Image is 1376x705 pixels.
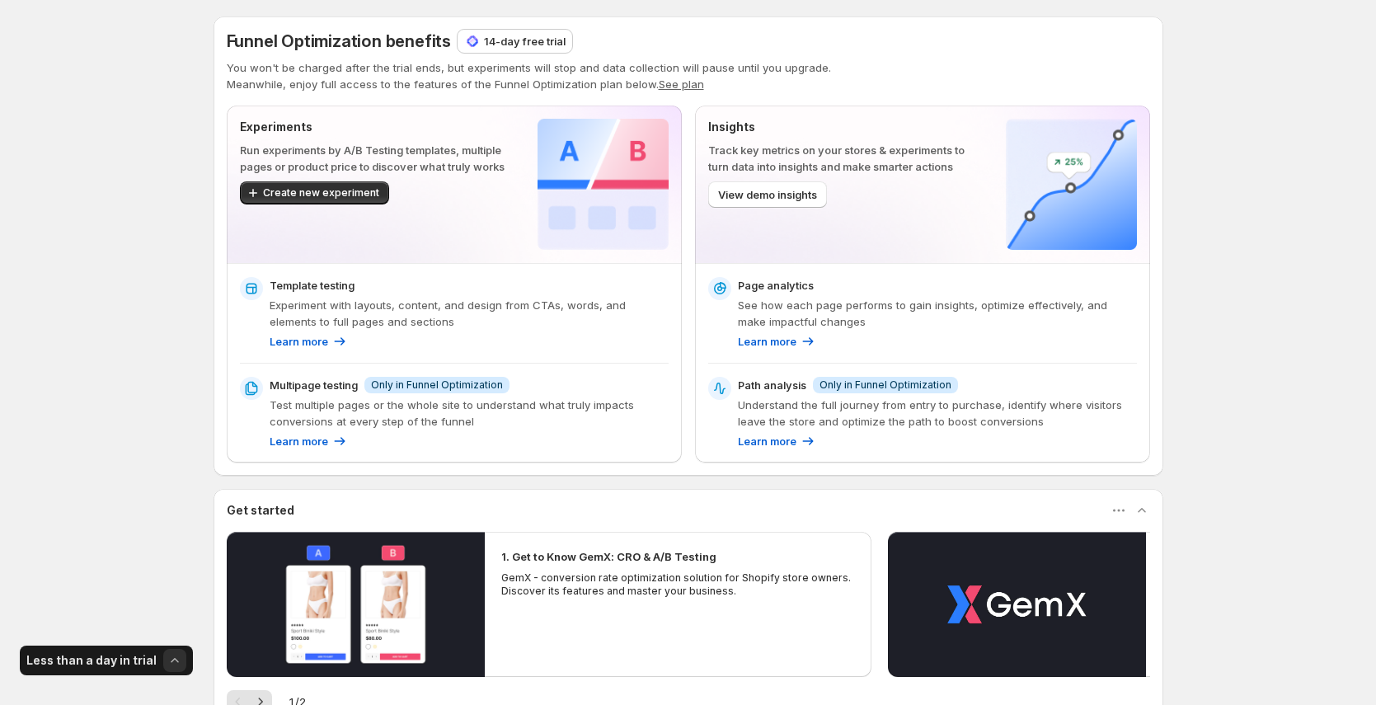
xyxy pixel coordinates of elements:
[738,377,806,393] p: Path analysis
[270,433,328,449] p: Learn more
[738,433,816,449] a: Learn more
[227,502,294,519] h3: Get started
[819,378,951,392] span: Only in Funnel Optimization
[464,33,481,49] img: 14-day free trial
[484,33,566,49] p: 14-day free trial
[26,652,157,669] h3: Less than a day in trial
[708,181,827,208] button: View demo insights
[501,548,716,565] h2: 1. Get to Know GemX: CRO & A/B Testing
[718,186,817,203] span: View demo insights
[227,31,451,51] span: Funnel Optimization benefits
[371,378,503,392] span: Only in Funnel Optimization
[240,181,389,204] button: Create new experiment
[270,377,358,393] p: Multipage testing
[659,78,704,91] button: See plan
[263,186,379,200] span: Create new experiment
[270,333,348,350] a: Learn more
[240,119,511,135] p: Experiments
[227,76,1150,92] p: Meanwhile, enjoy full access to the features of the Funnel Optimization plan below.
[888,532,1146,677] button: Play video
[738,397,1137,430] p: Understand the full journey from entry to purchase, identify where visitors leave the store and o...
[738,333,796,350] p: Learn more
[738,277,814,294] p: Page analytics
[270,333,328,350] p: Learn more
[738,333,816,350] a: Learn more
[227,59,1150,76] p: You won't be charged after the trial ends, but experiments will stop and data collection will pau...
[738,297,1137,330] p: See how each page performs to gain insights, optimize effectively, and make impactful changes
[738,433,796,449] p: Learn more
[240,142,511,175] p: Run experiments by A/B Testing templates, multiple pages or product price to discover what truly ...
[270,297,669,330] p: Experiment with layouts, content, and design from CTAs, words, and elements to full pages and sec...
[270,433,348,449] a: Learn more
[708,119,979,135] p: Insights
[501,571,856,598] p: GemX - conversion rate optimization solution for Shopify store owners. Discover its features and ...
[1006,119,1137,250] img: Insights
[538,119,669,250] img: Experiments
[708,142,979,175] p: Track key metrics on your stores & experiments to turn data into insights and make smarter actions
[270,397,669,430] p: Test multiple pages or the whole site to understand what truly impacts conversions at every step ...
[227,532,485,677] button: Play video
[270,277,355,294] p: Template testing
